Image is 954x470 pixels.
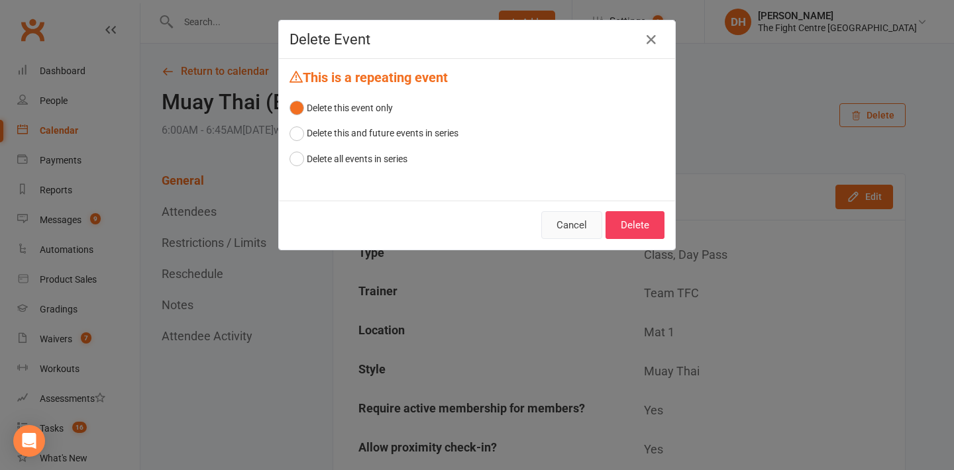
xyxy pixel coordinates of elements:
[290,146,407,171] button: Delete all events in series
[290,70,664,85] h4: This is a repeating event
[606,211,664,239] button: Delete
[641,29,662,50] button: Close
[290,120,458,146] button: Delete this and future events in series
[13,425,45,457] div: Open Intercom Messenger
[290,31,664,48] h4: Delete Event
[290,95,393,120] button: Delete this event only
[541,211,602,239] button: Cancel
